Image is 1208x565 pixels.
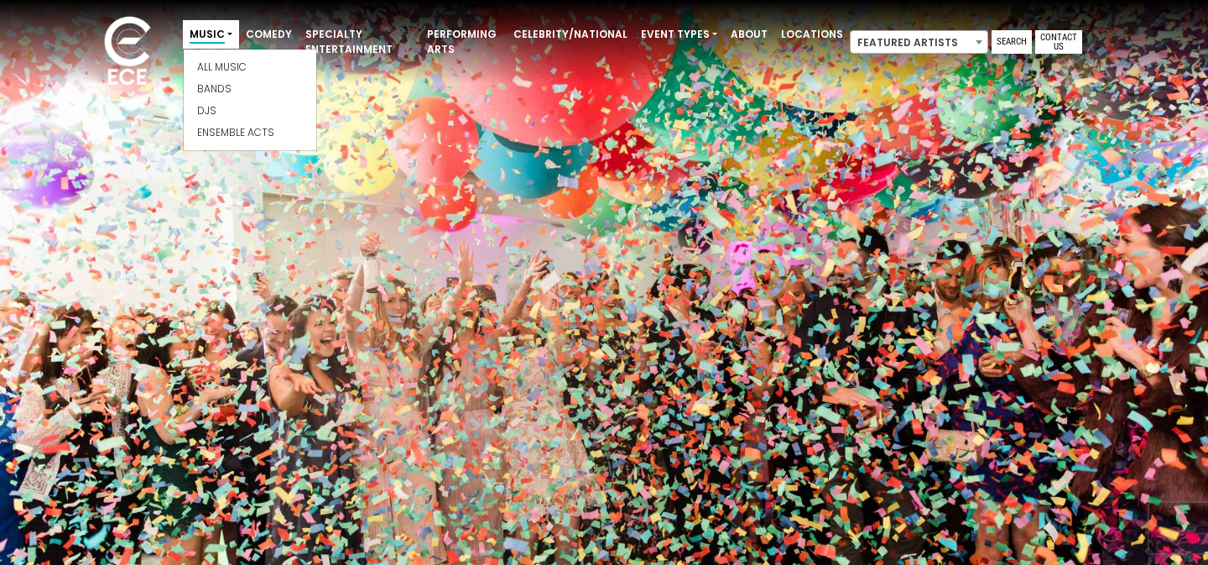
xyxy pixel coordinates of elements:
[507,20,634,49] a: Celebrity/National
[851,31,987,55] span: Featured Artists
[992,30,1032,54] a: Search
[184,78,316,100] a: Bands
[299,20,420,64] a: Specialty Entertainment
[239,20,299,49] a: Comedy
[86,12,169,93] img: ece_new_logo_whitev2-1.png
[183,20,239,49] a: Music
[1035,30,1082,54] a: Contact Us
[184,56,316,78] a: All Music
[724,20,774,49] a: About
[850,30,988,54] span: Featured Artists
[634,20,724,49] a: Event Types
[774,20,850,49] a: Locations
[184,100,316,122] a: Djs
[420,20,507,64] a: Performing Arts
[184,122,316,144] a: Ensemble Acts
